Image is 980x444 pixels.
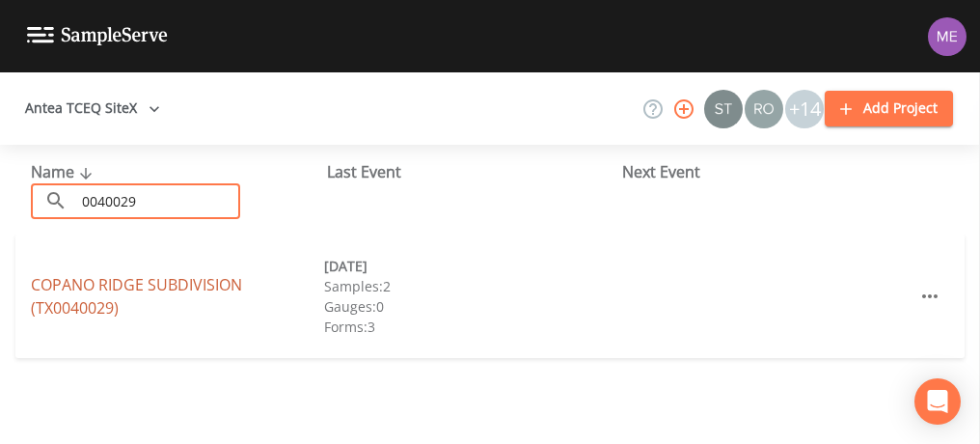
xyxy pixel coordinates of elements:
[31,161,97,182] span: Name
[324,276,617,296] div: Samples: 2
[744,90,784,128] div: Rodolfo Ramirez
[704,90,743,128] img: c0670e89e469b6405363224a5fca805c
[622,160,918,183] div: Next Event
[17,91,168,126] button: Antea TCEQ SiteX
[324,317,617,337] div: Forms: 3
[745,90,783,128] img: 7e5c62b91fde3b9fc00588adc1700c9a
[31,274,242,319] a: COPANO RIDGE SUBDIVISION (TX0040029)
[928,17,966,56] img: d4d65db7c401dd99d63b7ad86343d265
[324,296,617,317] div: Gauges: 0
[785,90,824,128] div: +14
[324,256,617,276] div: [DATE]
[703,90,744,128] div: Stan Porter
[27,27,168,45] img: logo
[75,183,240,219] input: Search Projects
[327,160,623,183] div: Last Event
[914,378,961,425] div: Open Intercom Messenger
[825,91,953,126] button: Add Project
